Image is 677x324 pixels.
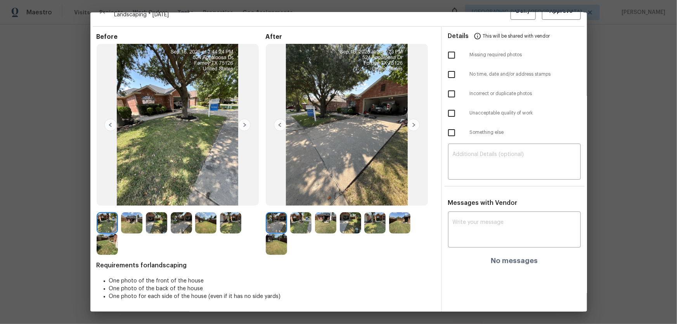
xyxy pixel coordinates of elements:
span: After [266,33,435,41]
span: Something else [470,129,581,136]
img: left-chevron-button-url [274,119,286,131]
img: right-chevron-button-url [407,119,420,131]
div: No time, date and/or address stamps [442,65,587,84]
li: One photo of the back of the house [109,285,435,293]
span: Messages with Vendor [448,200,518,206]
span: No time, date and/or address stamps [470,71,581,78]
div: Unacceptable quality of work [442,104,587,123]
div: Missing required photos [442,45,587,65]
div: Something else [442,123,587,142]
h4: No messages [491,257,538,265]
img: right-chevron-button-url [238,119,251,131]
span: Details [448,27,469,45]
span: This will be shared with vendor [483,27,550,45]
span: Before [97,33,266,41]
img: left-chevron-button-url [104,119,117,131]
span: Landscaping * [DATE] [114,11,511,19]
span: Requirements for landscaping [97,262,435,269]
span: Incorrect or duplicate photos [470,90,581,97]
div: Incorrect or duplicate photos [442,84,587,104]
span: Missing required photos [470,52,581,58]
li: One photo for each side of the house (even if it has no side yards) [109,293,435,300]
li: One photo of the front of the house [109,277,435,285]
span: Unacceptable quality of work [470,110,581,116]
